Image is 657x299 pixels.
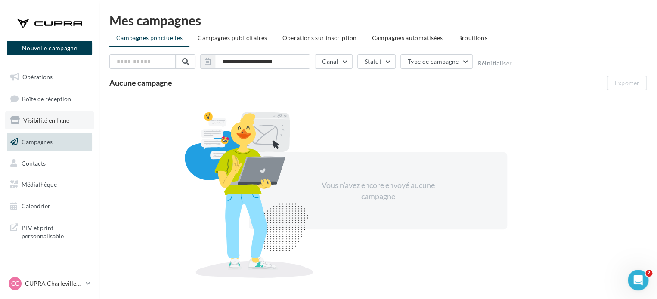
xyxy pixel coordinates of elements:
[315,54,353,69] button: Canal
[22,222,89,240] span: PLV et print personnalisable
[5,89,94,108] a: Boîte de réception
[5,197,94,215] a: Calendrier
[400,54,473,69] button: Type de campagne
[22,181,57,188] span: Médiathèque
[628,270,648,290] iframe: Intercom live chat
[109,78,172,87] span: Aucune campagne
[198,34,267,41] span: Campagnes publicitaires
[25,279,82,288] p: CUPRA Charleville-[GEOGRAPHIC_DATA]
[22,95,71,102] span: Boîte de réception
[7,41,92,55] button: Nouvelle campagne
[372,34,443,41] span: Campagnes automatisées
[304,180,452,202] div: Vous n'avez encore envoyé aucune campagne
[645,270,652,277] span: 2
[477,60,512,67] button: Réinitialiser
[7,275,92,292] a: CC CUPRA Charleville-[GEOGRAPHIC_DATA]
[22,73,53,80] span: Opérations
[607,76,647,90] button: Exporter
[5,68,94,86] a: Opérations
[282,34,356,41] span: Operations sur inscription
[23,117,69,124] span: Visibilité en ligne
[22,138,53,145] span: Campagnes
[109,14,647,27] div: Mes campagnes
[11,279,19,288] span: CC
[5,154,94,173] a: Contacts
[5,219,94,244] a: PLV et print personnalisable
[357,54,396,69] button: Statut
[5,133,94,151] a: Campagnes
[458,34,487,41] span: Brouillons
[5,176,94,194] a: Médiathèque
[5,111,94,129] a: Visibilité en ligne
[22,159,46,166] span: Contacts
[22,202,50,210] span: Calendrier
